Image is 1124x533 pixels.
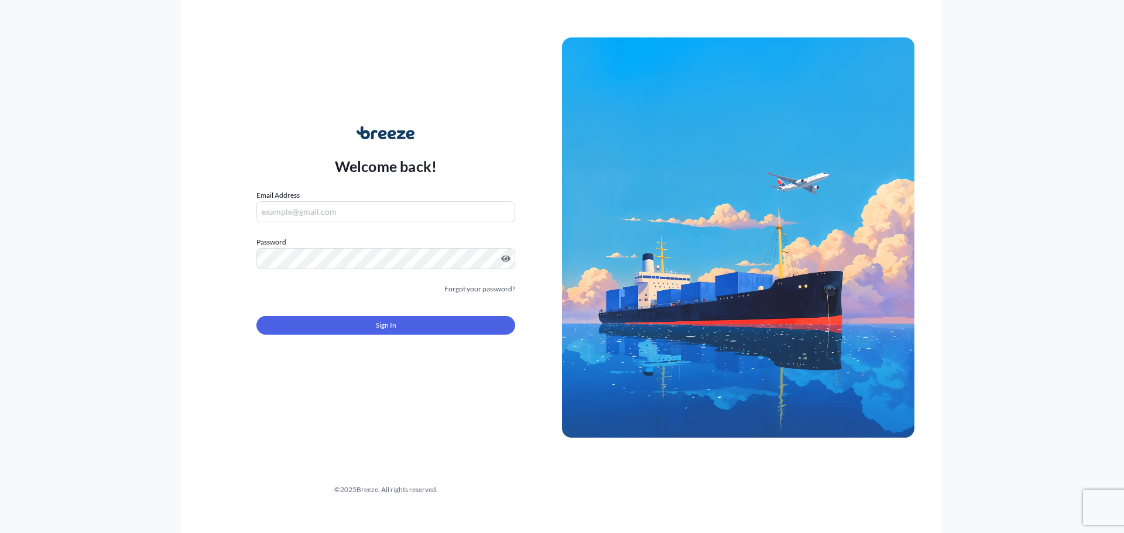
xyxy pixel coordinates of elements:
label: Password [256,236,515,248]
p: Welcome back! [335,157,437,176]
button: Sign In [256,316,515,335]
img: Ship illustration [562,37,914,438]
button: Show password [501,254,510,263]
a: Forgot your password? [444,283,515,295]
input: example@gmail.com [256,201,515,222]
span: Sign In [376,319,396,331]
label: Email Address [256,190,300,201]
div: © 2025 Breeze. All rights reserved. [210,484,562,496]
